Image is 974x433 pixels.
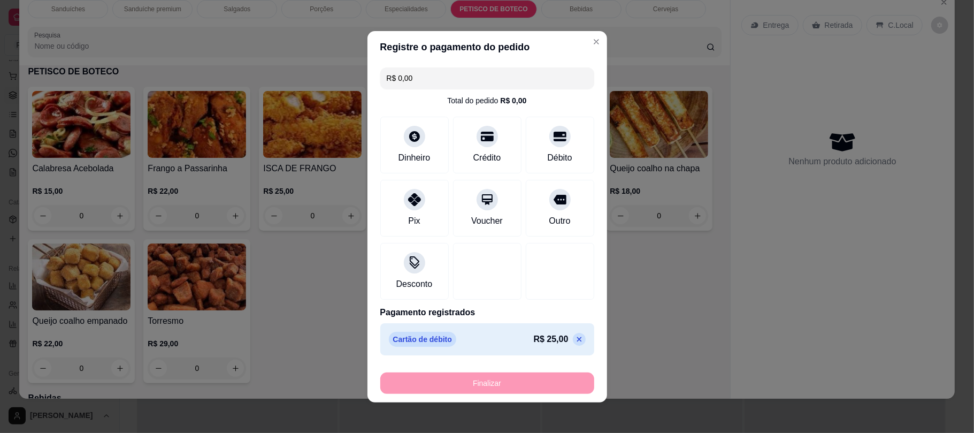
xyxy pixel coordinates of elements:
button: Close [588,33,605,50]
header: Registre o pagamento do pedido [367,31,607,63]
p: Cartão de débito [389,332,456,347]
div: Pix [408,215,420,227]
div: Débito [547,151,572,164]
div: R$ 0,00 [500,95,526,106]
div: Desconto [396,278,433,291]
div: Dinheiro [398,151,431,164]
p: Pagamento registrados [380,306,594,319]
div: Voucher [471,215,503,227]
div: Outro [549,215,570,227]
div: Crédito [473,151,501,164]
input: Ex.: hambúrguer de cordeiro [387,67,588,89]
p: R$ 25,00 [534,333,569,346]
div: Total do pedido [447,95,526,106]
